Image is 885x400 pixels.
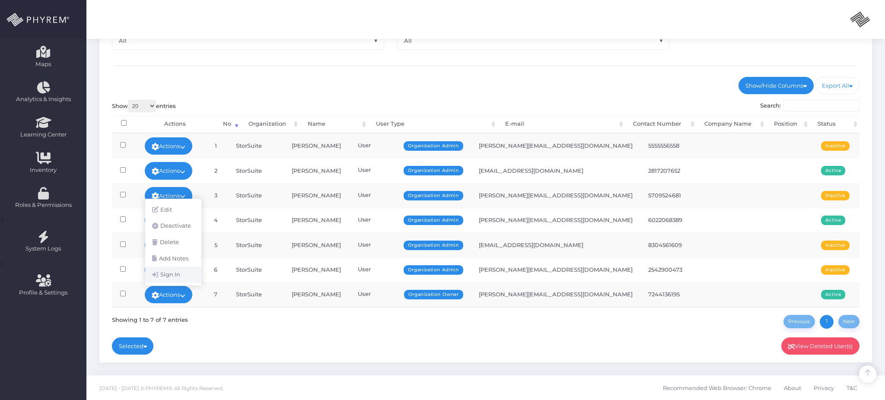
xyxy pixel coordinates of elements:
[284,208,350,232] td: [PERSON_NAME]
[35,60,51,69] span: Maps
[145,162,192,179] a: Actions
[404,191,463,200] span: Organization Admin
[358,265,463,274] div: User
[284,282,350,307] td: [PERSON_NAME]
[145,251,201,267] a: Add Notes
[404,265,463,275] span: Organization Admin
[663,379,771,397] span: Recommended Web Browser: Chrome
[398,32,669,49] span: All
[760,100,860,112] label: Search:
[358,166,463,175] div: User
[112,32,384,49] span: All
[145,202,201,218] a: Edit
[640,183,707,208] td: 5709524681
[228,158,284,183] td: StorSuite
[821,141,850,151] span: Inactive
[820,315,834,329] a: 1
[214,115,241,133] th: No: activate to sort column ascending
[145,187,192,204] a: Actions
[739,77,814,94] a: Show/Hide Columns
[810,115,860,133] th: Status: activate to sort column ascending
[203,257,228,282] td: 6
[404,241,463,250] span: Organization Admin
[640,282,707,307] td: 7244136195
[228,208,284,232] td: StorSuite
[471,257,640,282] td: [PERSON_NAME][EMAIL_ADDRESS][DOMAIN_NAME]
[497,115,625,133] th: E-mail: activate to sort column ascending
[6,201,81,210] span: Roles & Permissions
[284,133,350,158] td: [PERSON_NAME]
[814,379,834,397] span: Privacy
[145,267,201,283] a: Sign In
[640,232,707,257] td: 8304561609
[640,158,707,183] td: 2817207652
[19,289,67,297] span: Profile & Settings
[471,208,640,232] td: [PERSON_NAME][EMAIL_ADDRESS][DOMAIN_NAME]
[404,290,463,299] span: Organization Owner
[203,282,228,307] td: 7
[203,183,228,208] td: 3
[358,191,463,200] div: User
[112,100,176,112] label: Show entries
[145,234,201,251] a: Delete
[404,141,463,151] span: Organization Admin
[640,133,707,158] td: 5555556558
[821,265,850,275] span: Inactive
[640,257,707,282] td: 2542900473
[228,257,284,282] td: StorSuite
[228,133,284,158] td: StorSuite
[847,379,857,397] span: T&C
[228,232,284,257] td: StorSuite
[145,218,201,234] a: Deactivate
[203,158,228,183] td: 2
[471,232,640,257] td: [EMAIL_ADDRESS][DOMAIN_NAME]
[145,137,192,155] a: Actions
[781,337,860,355] a: View Deleted User(s)
[284,158,350,183] td: [PERSON_NAME]
[625,115,697,133] th: Contact Number: activate to sort column ascending
[6,166,81,175] span: Inventory
[6,95,81,104] span: Analytics & Insights
[112,313,188,324] div: Showing 1 to 7 of 7 entries
[128,100,156,112] select: Showentries
[145,286,192,303] a: Actions
[471,183,640,208] td: [PERSON_NAME][EMAIL_ADDRESS][DOMAIN_NAME]
[471,158,640,183] td: [EMAIL_ADDRESS][DOMAIN_NAME]
[821,216,846,225] span: Active
[203,232,228,257] td: 5
[821,290,846,299] span: Active
[6,244,81,253] span: System Logs
[241,115,300,133] th: Organization: activate to sort column ascending
[228,183,284,208] td: StorSuite
[228,282,284,307] td: StorSuite
[471,133,640,158] td: [PERSON_NAME][EMAIL_ADDRESS][DOMAIN_NAME]
[821,191,850,200] span: Inactive
[284,183,350,208] td: [PERSON_NAME]
[404,166,463,175] span: Organization Admin
[783,100,860,112] input: Search:
[368,115,497,133] th: User Type: activate to sort column ascending
[112,337,154,355] a: Selected
[6,130,81,139] span: Learning Center
[203,208,228,232] td: 4
[397,32,669,49] span: All
[284,232,350,257] td: [PERSON_NAME]
[358,141,463,150] div: User
[821,241,850,250] span: Inactive
[404,216,463,225] span: Organization Admin
[203,133,228,158] td: 1
[766,115,810,133] th: Position: activate to sort column ascending
[136,115,213,133] th: Actions
[697,115,766,133] th: Company Name: activate to sort column ascending
[358,216,463,224] div: User
[300,115,368,133] th: Name: activate to sort column ascending
[358,241,463,249] div: User
[815,77,860,94] a: Export All
[784,379,801,397] span: About
[821,166,846,175] span: Active
[471,282,640,307] td: [PERSON_NAME][EMAIL_ADDRESS][DOMAIN_NAME]
[284,257,350,282] td: [PERSON_NAME]
[99,385,223,391] span: [DATE] - [DATE] © PHYREM®. All Rights Reserved.
[640,208,707,232] td: 6022068389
